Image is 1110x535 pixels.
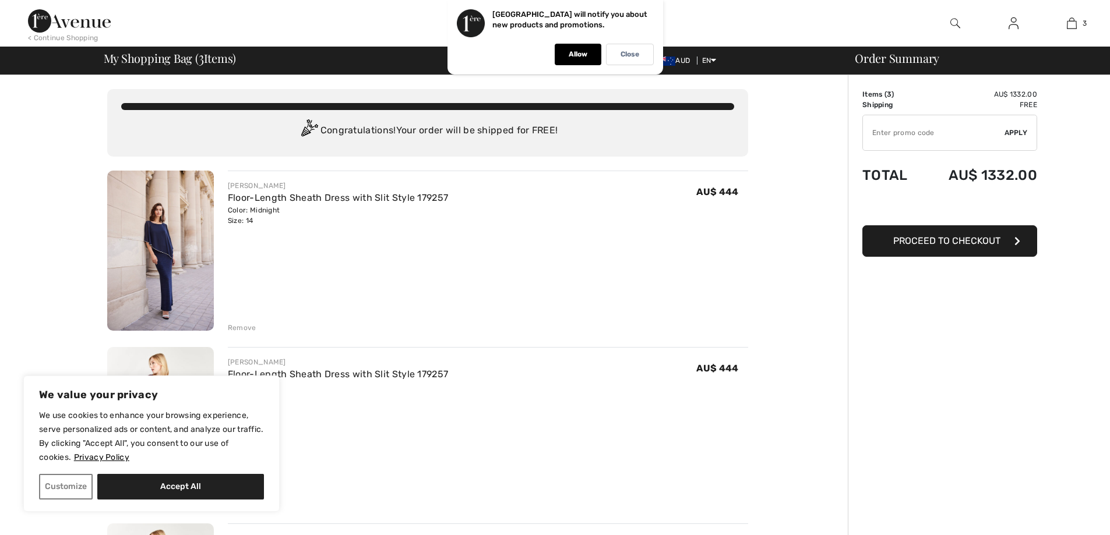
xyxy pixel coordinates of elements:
td: Free [921,100,1037,110]
a: Privacy Policy [73,452,130,463]
div: < Continue Shopping [28,33,98,43]
div: [PERSON_NAME] [228,357,448,367]
a: Floor-Length Sheath Dress with Slit Style 179257 [228,192,448,203]
p: [GEOGRAPHIC_DATA] will notify you about new products and promotions. [492,10,647,29]
p: We value your privacy [39,388,264,402]
button: Customize [39,474,93,499]
a: Floor-Length Sheath Dress with Slit Style 179257 [228,369,448,380]
img: Australian Dollar [657,56,675,66]
span: Apply [1005,127,1028,138]
span: Proceed to Checkout [893,235,1000,246]
td: AU$ 1332.00 [921,155,1037,195]
div: Remove [228,323,256,333]
span: AU$ 444 [696,363,738,374]
td: Total [862,155,921,195]
span: 3 [199,49,204,65]
iframe: PayPal [862,195,1037,221]
img: Floor-Length Sheath Dress with Slit Style 179257 [107,347,214,507]
span: AU$ 444 [696,186,738,197]
a: Sign In [999,16,1028,31]
span: EN [702,56,717,65]
td: AU$ 1332.00 [921,89,1037,100]
input: Promo code [863,115,1005,150]
div: Order Summary [841,52,1103,64]
img: My Info [1009,16,1019,30]
div: Color: Midnight Size: 14 [228,205,448,226]
span: 3 [887,90,891,98]
p: We use cookies to enhance your browsing experience, serve personalized ads or content, and analyz... [39,409,264,465]
img: Congratulation2.svg [297,119,320,143]
div: [PERSON_NAME] [228,180,448,191]
span: My Shopping Bag ( Items) [104,52,237,64]
p: Close [621,50,639,59]
div: We value your privacy [23,375,280,512]
a: 3 [1043,16,1100,30]
button: Accept All [97,474,264,499]
img: Floor-Length Sheath Dress with Slit Style 179257 [107,171,214,331]
img: search the website [950,16,960,30]
div: Congratulations! Your order will be shipped for FREE! [121,119,734,143]
span: 3 [1083,18,1087,29]
img: 1ère Avenue [28,9,111,33]
div: Color: Merlot Size: 14 [228,381,448,402]
span: AUD [657,56,695,65]
p: Allow [569,50,587,59]
td: Items ( ) [862,89,921,100]
button: Proceed to Checkout [862,225,1037,257]
td: Shipping [862,100,921,110]
img: My Bag [1067,16,1077,30]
